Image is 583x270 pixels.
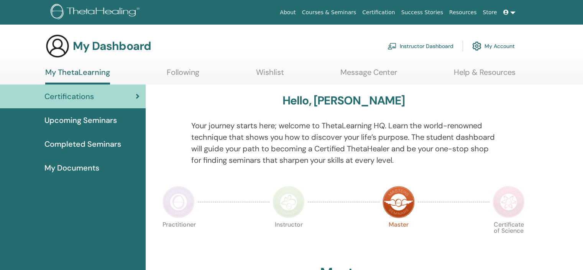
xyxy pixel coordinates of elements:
a: Instructor Dashboard [388,38,453,55]
img: chalkboard-teacher.svg [388,43,397,50]
a: Success Stories [398,5,446,20]
a: Message Center [340,68,397,83]
a: My Account [472,38,515,55]
p: Master [383,222,415,254]
a: Help & Resources [454,68,516,83]
span: Upcoming Seminars [44,114,117,126]
h3: My Dashboard [73,39,151,53]
img: Master [383,186,415,218]
a: Following [167,68,199,83]
p: Instructor [273,222,305,254]
a: Resources [446,5,480,20]
a: My ThetaLearning [45,68,110,84]
img: generic-user-icon.jpg [45,34,70,58]
span: My Documents [44,162,99,174]
img: Instructor [273,186,305,218]
p: Practitioner [163,222,195,254]
h3: Hello, [PERSON_NAME] [282,94,405,108]
a: Courses & Seminars [299,5,360,20]
a: Store [480,5,500,20]
p: Your journey starts here; welcome to ThetaLearning HQ. Learn the world-renowned technique that sh... [191,120,496,166]
img: cog.svg [472,40,481,53]
a: Wishlist [256,68,284,83]
p: Certificate of Science [493,222,525,254]
img: Practitioner [163,186,195,218]
span: Completed Seminars [44,138,121,150]
a: Certification [359,5,398,20]
span: Certifications [44,91,94,102]
img: logo.png [51,4,142,21]
a: About [277,5,299,20]
img: Certificate of Science [493,186,525,218]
